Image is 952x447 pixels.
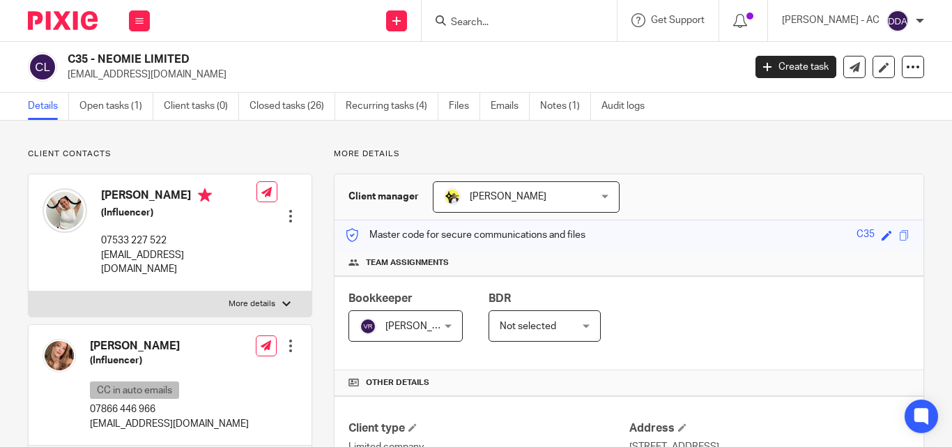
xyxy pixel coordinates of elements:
[229,298,275,310] p: More details
[90,417,249,431] p: [EMAIL_ADDRESS][DOMAIN_NAME]
[491,93,530,120] a: Emails
[28,93,69,120] a: Details
[348,421,629,436] h4: Client type
[28,52,57,82] img: svg%3E
[90,381,179,399] p: CC in auto emails
[500,321,556,331] span: Not selected
[101,248,256,277] p: [EMAIL_ADDRESS][DOMAIN_NAME]
[68,68,735,82] p: [EMAIL_ADDRESS][DOMAIN_NAME]
[43,188,87,233] img: Evie%20Clark.jpg
[601,93,655,120] a: Audit logs
[360,318,376,335] img: svg%3E
[489,293,511,304] span: BDR
[755,56,836,78] a: Create task
[164,93,239,120] a: Client tasks (0)
[857,227,875,243] div: C35
[540,93,591,120] a: Notes (1)
[450,17,575,29] input: Search
[348,190,419,204] h3: Client manager
[366,257,449,268] span: Team assignments
[79,93,153,120] a: Open tasks (1)
[101,188,256,206] h4: [PERSON_NAME]
[886,10,909,32] img: svg%3E
[348,293,413,304] span: Bookkeeper
[90,339,249,354] h4: [PERSON_NAME]
[470,192,546,202] span: [PERSON_NAME]
[90,354,249,368] h5: (Influencer)
[101,206,256,220] h5: (Influencer)
[366,377,429,388] span: Other details
[334,149,924,160] p: More details
[90,402,249,416] p: 07866 446 966
[444,188,461,205] img: Carine-Starbridge.jpg
[449,93,480,120] a: Files
[385,321,462,331] span: [PERSON_NAME]
[28,149,312,160] p: Client contacts
[346,93,438,120] a: Recurring tasks (4)
[43,339,76,372] img: Olivia%20Herring.jpg
[629,421,909,436] h4: Address
[101,234,256,248] p: 07533 227 522
[68,52,601,67] h2: C35 - NEOMIE LIMITED
[345,228,585,242] p: Master code for secure communications and files
[28,11,98,30] img: Pixie
[198,188,212,202] i: Primary
[651,15,705,25] span: Get Support
[249,93,335,120] a: Closed tasks (26)
[782,13,880,27] p: [PERSON_NAME] - AC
